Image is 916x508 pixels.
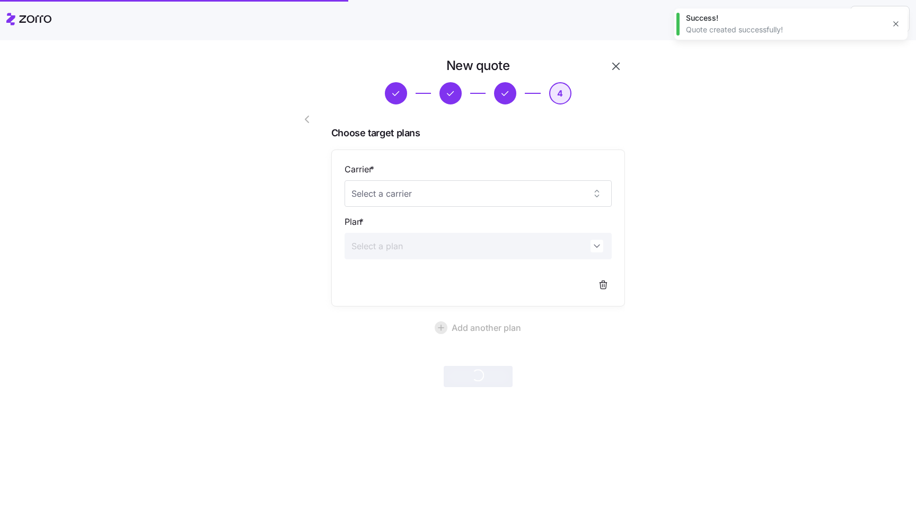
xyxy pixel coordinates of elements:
div: Success! [686,13,884,23]
div: Quote created successfully! [686,24,884,35]
button: Add another plan [331,315,625,340]
input: Select a plan [345,233,612,259]
label: Carrier [345,163,376,176]
input: Select a carrier [345,180,612,207]
svg: add icon [435,321,447,334]
button: 4 [549,82,571,104]
h1: New quote [446,57,510,74]
span: Choose target plans [331,126,625,141]
span: Add another plan [452,321,521,334]
label: Plan [345,215,366,229]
